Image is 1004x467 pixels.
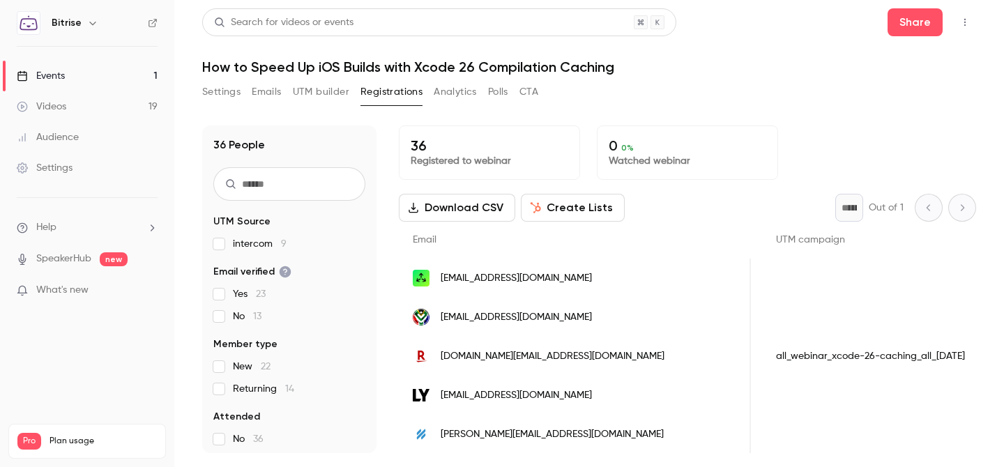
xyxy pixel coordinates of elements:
[434,81,477,103] button: Analytics
[17,12,40,34] img: Bitrise
[413,270,429,286] img: 3sidedcube.com
[360,81,423,103] button: Registrations
[213,337,277,351] span: Member type
[213,137,265,153] h1: 36 People
[441,388,592,403] span: [EMAIL_ADDRESS][DOMAIN_NAME]
[50,436,157,447] span: Plan usage
[621,143,634,153] span: 0 %
[17,100,66,114] div: Videos
[441,349,664,364] span: [DOMAIN_NAME][EMAIL_ADDRESS][DOMAIN_NAME]
[233,287,266,301] span: Yes
[253,312,261,321] span: 13
[233,382,294,396] span: Returning
[441,310,592,325] span: [EMAIL_ADDRESS][DOMAIN_NAME]
[233,360,271,374] span: New
[441,427,664,442] span: [PERSON_NAME][EMAIL_ADDRESS][DOMAIN_NAME]
[256,289,266,299] span: 23
[17,69,65,83] div: Events
[52,16,82,30] h6: Bitrise
[521,194,625,222] button: Create Lists
[609,154,766,168] p: Watched webinar
[413,235,436,245] span: Email
[214,15,353,30] div: Search for videos or events
[233,309,261,323] span: No
[36,220,56,235] span: Help
[202,59,976,75] h1: How to Speed Up iOS Builds with Xcode 26 Compilation Caching
[762,337,979,376] div: all_webinar_xcode-26-caching_all_[DATE]
[411,154,568,168] p: Registered to webinar
[36,283,89,298] span: What's new
[17,130,79,144] div: Audience
[281,239,287,249] span: 9
[413,348,429,365] img: rakuten.com
[252,81,281,103] button: Emails
[413,426,429,443] img: helpscout.com
[213,215,271,229] span: UTM Source
[869,201,904,215] p: Out of 1
[413,389,429,401] img: lycorp.co.jp
[233,237,287,251] span: intercom
[488,81,508,103] button: Polls
[441,271,592,286] span: [EMAIL_ADDRESS][DOMAIN_NAME]
[888,8,943,36] button: Share
[776,235,845,245] span: UTM campaign
[17,161,73,175] div: Settings
[609,137,766,154] p: 0
[100,252,128,266] span: new
[399,194,515,222] button: Download CSV
[17,220,158,235] li: help-dropdown-opener
[233,432,264,446] span: No
[253,434,264,444] span: 36
[413,309,429,326] img: discovery.co.za
[213,265,291,279] span: Email verified
[213,410,260,424] span: Attended
[285,384,294,394] span: 14
[261,362,271,372] span: 22
[36,252,91,266] a: SpeakerHub
[519,81,538,103] button: CTA
[17,433,41,450] span: Pro
[293,81,349,103] button: UTM builder
[202,81,241,103] button: Settings
[411,137,568,154] p: 36
[141,284,158,297] iframe: Noticeable Trigger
